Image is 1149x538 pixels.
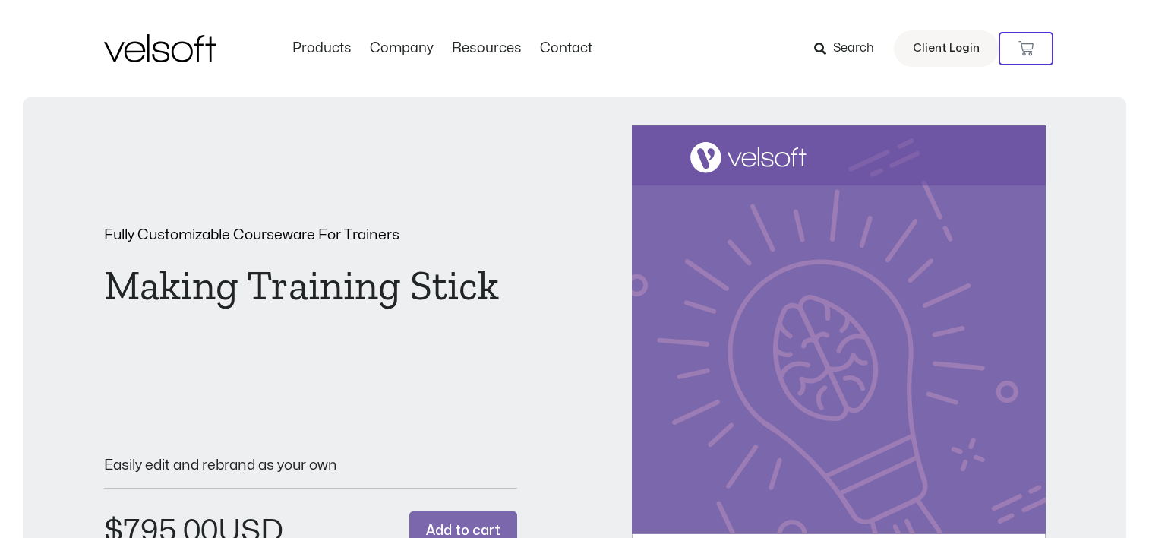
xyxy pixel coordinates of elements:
h1: Making Training Stick [104,265,517,306]
a: ContactMenu Toggle [531,40,601,57]
a: Client Login [894,30,999,67]
p: Easily edit and rebrand as your own [104,458,517,473]
a: ProductsMenu Toggle [283,40,361,57]
p: Fully Customizable Courseware For Trainers [104,228,517,242]
span: Search [833,39,874,59]
a: Search [814,36,885,62]
a: ResourcesMenu Toggle [443,40,531,57]
span: Client Login [913,39,980,59]
img: Velsoft Training Materials [104,34,216,62]
a: CompanyMenu Toggle [361,40,443,57]
nav: Menu [283,40,601,57]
